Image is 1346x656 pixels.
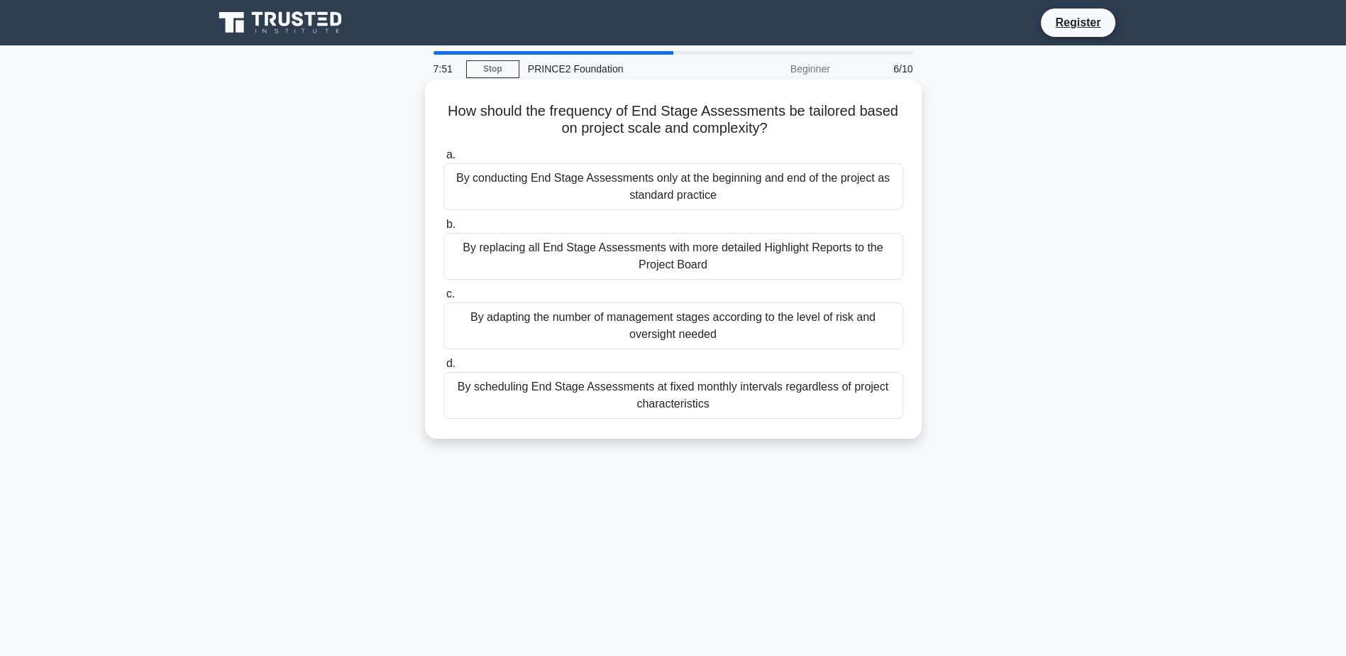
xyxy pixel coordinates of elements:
span: b. [446,218,456,230]
span: c. [446,288,455,300]
div: By scheduling End Stage Assessments at fixed monthly intervals regardless of project characteristics [443,372,903,419]
a: Stop [466,60,519,78]
span: a. [446,148,456,160]
a: Register [1047,13,1109,31]
h5: How should the frequency of End Stage Assessments be tailored based on project scale and complexity? [442,102,905,138]
div: Beginner [715,55,839,83]
div: By conducting End Stage Assessments only at the beginning and end of the project as standard prac... [443,163,903,210]
div: PRINCE2 Foundation [519,55,715,83]
div: 7:51 [425,55,466,83]
div: By adapting the number of management stages according to the level of risk and oversight needed [443,302,903,349]
span: d. [446,357,456,369]
div: By replacing all End Stage Assessments with more detailed Highlight Reports to the Project Board [443,233,903,280]
div: 6/10 [839,55,922,83]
